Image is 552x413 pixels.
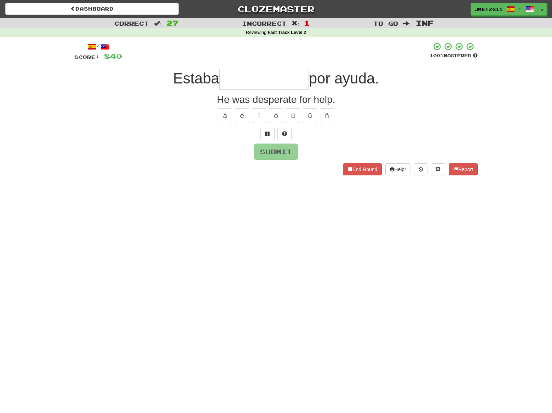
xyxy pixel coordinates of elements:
[189,3,363,15] a: Clozemaster
[114,20,149,27] span: Correct
[269,108,283,123] button: ó
[304,19,310,27] span: 1
[309,70,379,87] span: por ayuda.
[260,128,275,140] button: Switch sentence to multiple choice alt+p
[154,21,162,27] span: :
[373,20,398,27] span: To go
[218,108,232,123] button: á
[254,144,298,160] button: Submit
[74,54,100,60] span: Score:
[104,52,122,60] span: 840
[403,21,411,27] span: :
[268,30,306,35] strong: Fast Track Level 2
[74,93,478,107] div: He was desperate for help.
[343,163,382,175] button: End Round
[449,163,478,175] button: Report
[235,108,249,123] button: é
[385,163,410,175] button: Help!
[416,19,434,27] span: Inf
[5,3,179,15] a: Dashboard
[430,53,478,59] div: Mastered
[74,42,122,51] div: /
[286,108,300,123] button: ú
[303,108,317,123] button: ü
[242,20,287,27] span: Incorrect
[518,6,522,11] span: /
[173,70,219,87] span: Estaba
[471,3,538,16] a: jmetzg11 /
[277,128,292,140] button: Single letter hint - you only get 1 per sentence and score half the points! alt+h
[320,108,334,123] button: ñ
[475,6,503,12] span: jmetzg11
[414,163,427,175] button: Round history (alt+y)
[430,53,444,58] span: 100 %
[167,19,179,27] span: 27
[252,108,266,123] button: í
[292,21,299,27] span: :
